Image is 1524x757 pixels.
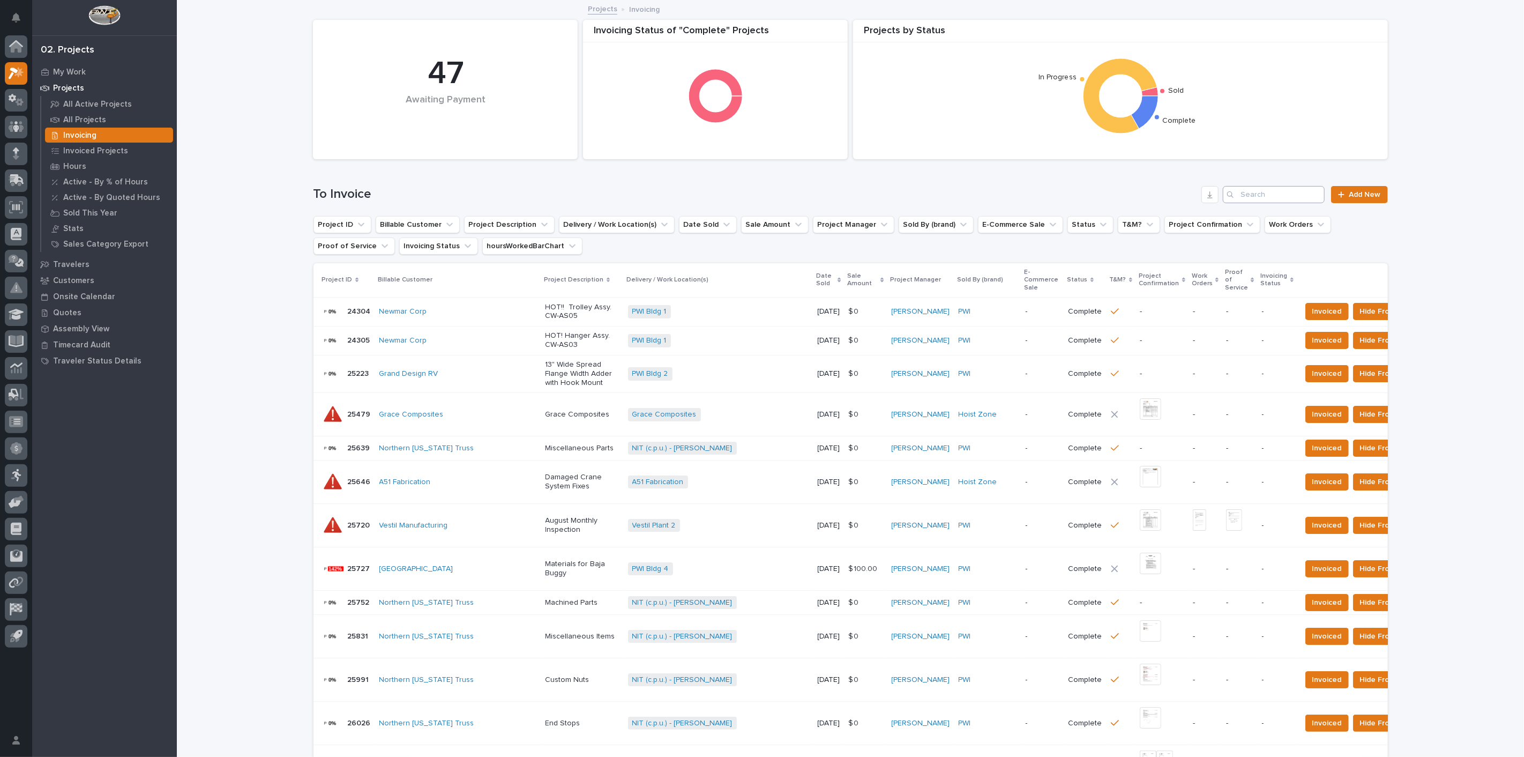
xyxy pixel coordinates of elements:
tr: 2602626026 Northern [US_STATE] Truss End StopsNIT (c.p.u.) - [PERSON_NAME] [DATE]$ 0$ 0 [PERSON_N... [313,701,1435,745]
p: - [1262,676,1293,685]
button: Status [1067,216,1114,233]
a: A51 Fabrication [632,478,684,487]
a: Onsite Calendar [32,288,177,305]
h1: To Invoice [313,187,1198,202]
p: $ 0 [849,476,861,487]
button: Invoiced [1305,560,1349,577]
p: $ 0 [849,367,861,379]
span: Invoiced [1312,596,1342,609]
a: PWI Bldg 1 [632,307,667,316]
p: - [1226,444,1253,453]
p: - [1026,565,1060,574]
tr: 2522325223 Grand Design RV 13" Wide Spread Flange Width Adder with Hook MountPWI Bldg 2 [DATE]$ 0... [313,355,1435,393]
span: Invoiced [1312,334,1342,347]
p: Sold This Year [63,209,117,218]
p: [DATE] [818,369,840,379]
p: [DATE] [818,676,840,685]
p: - [1140,307,1184,316]
span: Hide From List [1360,408,1410,421]
p: Hours [63,162,86,172]
tr: 2583125831 Northern [US_STATE] Truss Miscellaneous ItemsNIT (c.p.u.) - [PERSON_NAME] [DATE]$ 0$ 0... [313,615,1435,658]
p: - [1193,632,1217,641]
a: Customers [32,272,177,288]
p: - [1193,444,1217,453]
p: - [1026,410,1060,419]
p: $ 0 [849,717,861,728]
p: Complete [1069,598,1102,607]
tr: 2430524305 Newmar Corp HOT! Hanger Assy. CW-AS03PWI Bldg 1 [DATE]$ 0$ 0 [PERSON_NAME] PWI -Comple... [313,326,1435,355]
p: Onsite Calendar [53,292,115,302]
p: Sales Category Export [63,240,148,249]
a: Timecard Audit [32,337,177,353]
a: Hoist Zone [959,410,997,419]
p: August Monthly Inspection [546,516,619,535]
tr: 2547925479 Grace Composites Grace CompositesGrace Composites [DATE]$ 0$ 0 [PERSON_NAME] Hoist Zon... [313,393,1435,436]
span: Hide From List [1360,630,1410,643]
p: - [1262,336,1293,345]
p: Active - By % of Hours [63,177,148,187]
button: Invoiced [1305,715,1349,732]
button: Hide From List [1353,671,1417,688]
button: Invoiced [1305,473,1349,491]
button: Hide From List [1353,365,1417,382]
p: Machined Parts [546,598,619,607]
p: Complete [1069,307,1102,316]
button: Invoiced [1305,517,1349,534]
p: - [1262,521,1293,530]
p: Assembly View [53,324,109,334]
button: E-Commerce Sale [978,216,1063,233]
p: Invoicing [63,131,96,140]
span: Hide From List [1360,596,1410,609]
a: PWI [959,632,971,641]
p: Complete [1069,676,1102,685]
span: Invoiced [1312,717,1342,730]
p: 25991 [348,673,371,685]
p: Project Confirmation [1139,270,1179,290]
tr: 2599125991 Northern [US_STATE] Truss Custom NutsNIT (c.p.u.) - [PERSON_NAME] [DATE]$ 0$ 0 [PERSON... [313,658,1435,702]
button: Proof of Service [313,238,395,255]
p: - [1226,410,1253,419]
button: T&M? [1118,216,1160,233]
button: Hide From List [1353,715,1417,732]
p: Complete [1069,369,1102,379]
a: [PERSON_NAME] [892,632,950,641]
a: Vestil Plant 2 [632,521,676,530]
button: Invoiced [1305,440,1349,457]
button: Project Description [464,216,555,233]
p: Complete [1069,719,1102,728]
p: - [1226,336,1253,345]
img: Workspace Logo [88,5,120,25]
span: Invoiced [1312,408,1342,421]
a: All Projects [41,112,177,127]
p: Timecard Audit [53,340,110,350]
button: Hide From List [1353,440,1417,457]
button: Hide From List [1353,303,1417,320]
span: Invoiced [1312,673,1342,686]
a: My Work [32,64,177,80]
a: [PERSON_NAME] [892,410,950,419]
p: - [1262,444,1293,453]
button: Invoiced [1305,332,1349,349]
p: 26026 [348,717,373,728]
p: - [1193,369,1217,379]
p: E-Commerce Sale [1025,266,1061,294]
p: [DATE] [818,478,840,487]
button: Hide From List [1353,594,1417,611]
a: NIT (c.p.u.) - [PERSON_NAME] [632,719,733,728]
p: Complete [1069,565,1102,574]
a: Grace Composites [632,410,697,419]
a: Invoicing [41,128,177,143]
p: HOT! Hanger Assy. CW-AS03 [546,331,619,350]
span: Hide From List [1360,562,1410,575]
p: - [1193,565,1217,574]
p: $ 0 [849,519,861,530]
p: - [1226,598,1253,607]
p: Miscellaneous Items [546,632,619,641]
p: - [1193,719,1217,728]
p: - [1226,565,1253,574]
p: [DATE] [818,598,840,607]
p: 25831 [348,630,371,641]
button: Hide From List [1353,332,1417,349]
p: - [1026,676,1060,685]
span: Hide From List [1360,476,1410,488]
